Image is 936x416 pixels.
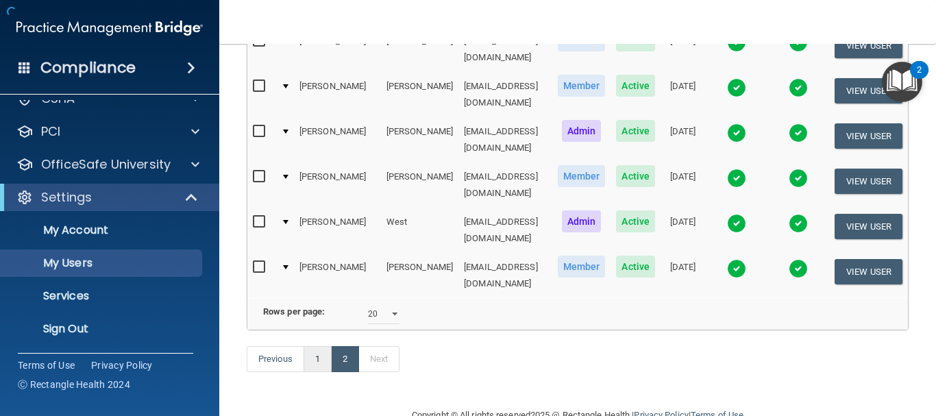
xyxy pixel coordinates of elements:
span: Admin [562,210,602,232]
span: Active [616,165,655,187]
td: [DATE] [661,72,705,117]
img: tick.e7d51cea.svg [789,259,808,278]
span: Admin [562,120,602,142]
a: 2 [331,346,359,372]
td: [PERSON_NAME] [294,117,381,162]
td: [EMAIL_ADDRESS][DOMAIN_NAME] [458,72,552,117]
button: View User [835,259,902,284]
p: Services [9,289,196,303]
a: 1 [304,346,332,372]
span: Ⓒ Rectangle Health 2024 [18,378,130,391]
td: [DATE] [661,208,705,253]
td: [EMAIL_ADDRESS][DOMAIN_NAME] [458,208,552,253]
img: tick.e7d51cea.svg [727,214,746,233]
td: [EMAIL_ADDRESS][DOMAIN_NAME] [458,27,552,72]
button: Open Resource Center, 2 new notifications [882,62,922,102]
p: Settings [41,189,92,206]
a: Settings [16,189,199,206]
span: Active [616,75,655,97]
img: tick.e7d51cea.svg [789,123,808,143]
div: 2 [917,70,922,88]
a: Next [358,346,399,372]
img: tick.e7d51cea.svg [727,78,746,97]
td: [PERSON_NAME] [381,117,458,162]
img: tick.e7d51cea.svg [789,214,808,233]
img: PMB logo [16,14,203,42]
td: [DATE] [661,162,705,208]
td: [DATE] [661,27,705,72]
a: OfficeSafe University [16,156,199,173]
b: Rows per page: [263,306,325,317]
td: [EMAIL_ADDRESS][DOMAIN_NAME] [458,162,552,208]
span: Active [616,210,655,232]
button: View User [835,123,902,149]
a: PCI [16,123,199,140]
td: [PERSON_NAME] [381,72,458,117]
td: [PERSON_NAME] [381,162,458,208]
td: [DATE] [661,117,705,162]
a: Previous [247,346,304,372]
td: [DATE] [661,253,705,297]
span: Active [616,120,655,142]
p: Sign Out [9,322,196,336]
span: Member [558,75,606,97]
td: [PERSON_NAME] [381,253,458,297]
td: [PERSON_NAME] [294,253,381,297]
p: OfficeSafe University [41,156,171,173]
p: PCI [41,123,60,140]
span: Active [616,256,655,278]
img: tick.e7d51cea.svg [789,78,808,97]
a: Privacy Policy [91,358,153,372]
td: [PERSON_NAME] [294,208,381,253]
iframe: Drift Widget Chat Controller [699,319,920,374]
td: [PERSON_NAME] [294,27,381,72]
p: My Account [9,223,196,237]
button: View User [835,169,902,194]
td: [PERSON_NAME] [294,162,381,208]
img: tick.e7d51cea.svg [789,169,808,188]
img: tick.e7d51cea.svg [727,259,746,278]
button: View User [835,78,902,103]
td: [PERSON_NAME] [294,72,381,117]
button: View User [835,33,902,58]
img: tick.e7d51cea.svg [727,169,746,188]
a: Terms of Use [18,358,75,372]
img: tick.e7d51cea.svg [727,123,746,143]
td: [EMAIL_ADDRESS][DOMAIN_NAME] [458,117,552,162]
button: View User [835,214,902,239]
span: Member [558,165,606,187]
span: Member [558,256,606,278]
h4: Compliance [40,58,136,77]
p: My Users [9,256,196,270]
td: [PERSON_NAME] [381,27,458,72]
td: [EMAIL_ADDRESS][DOMAIN_NAME] [458,253,552,297]
td: West [381,208,458,253]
